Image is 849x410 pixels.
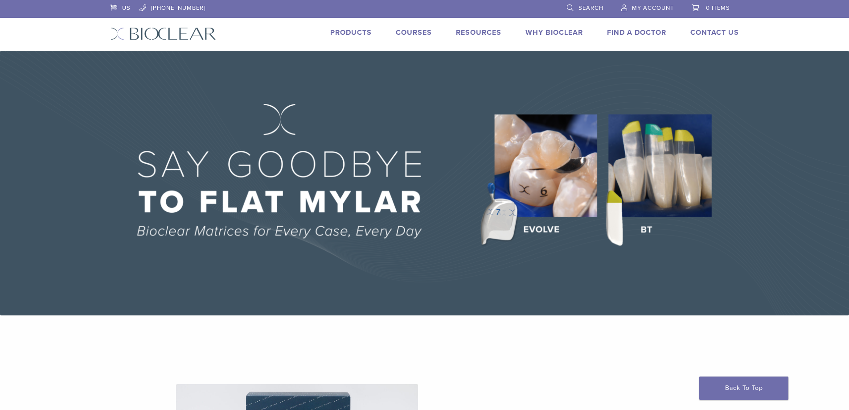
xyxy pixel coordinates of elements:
[706,4,730,12] span: 0 items
[699,377,788,400] a: Back To Top
[330,28,372,37] a: Products
[578,4,603,12] span: Search
[456,28,501,37] a: Resources
[396,28,432,37] a: Courses
[111,27,216,40] img: Bioclear
[607,28,666,37] a: Find A Doctor
[690,28,739,37] a: Contact Us
[632,4,674,12] span: My Account
[525,28,583,37] a: Why Bioclear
